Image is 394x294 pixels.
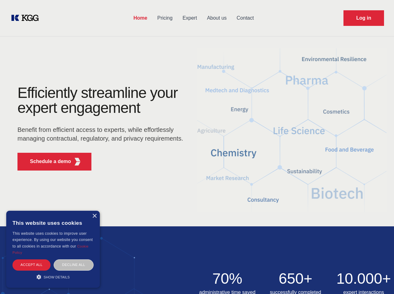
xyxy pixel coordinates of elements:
div: This website uses cookies [12,215,94,230]
span: Show details [44,275,70,279]
a: Contact [232,10,259,26]
h1: Efficiently streamline your expert engagement [17,85,187,115]
div: Close [92,214,97,219]
h2: 70% [197,271,258,286]
div: Decline all [54,259,94,270]
a: Cookie Policy [12,244,89,254]
a: Pricing [152,10,178,26]
p: Schedule a demo [30,158,71,165]
div: Accept all [12,259,51,270]
a: Request Demo [343,10,384,26]
a: About us [202,10,231,26]
p: Benefit from efficient access to experts, while effortlessly managing contractual, regulatory, an... [17,125,187,143]
img: KGG Fifth Element RED [197,41,387,220]
h2: 650+ [265,271,326,286]
a: KOL Knowledge Platform: Talk to Key External Experts (KEE) [10,13,44,23]
button: Schedule a demoKGG Fifth Element RED [17,153,91,171]
a: Expert [178,10,202,26]
div: Show details [12,274,94,280]
img: KGG Fifth Element RED [74,158,81,166]
span: This website uses cookies to improve user experience. By using our website you consent to all coo... [12,231,93,248]
a: Home [129,10,152,26]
